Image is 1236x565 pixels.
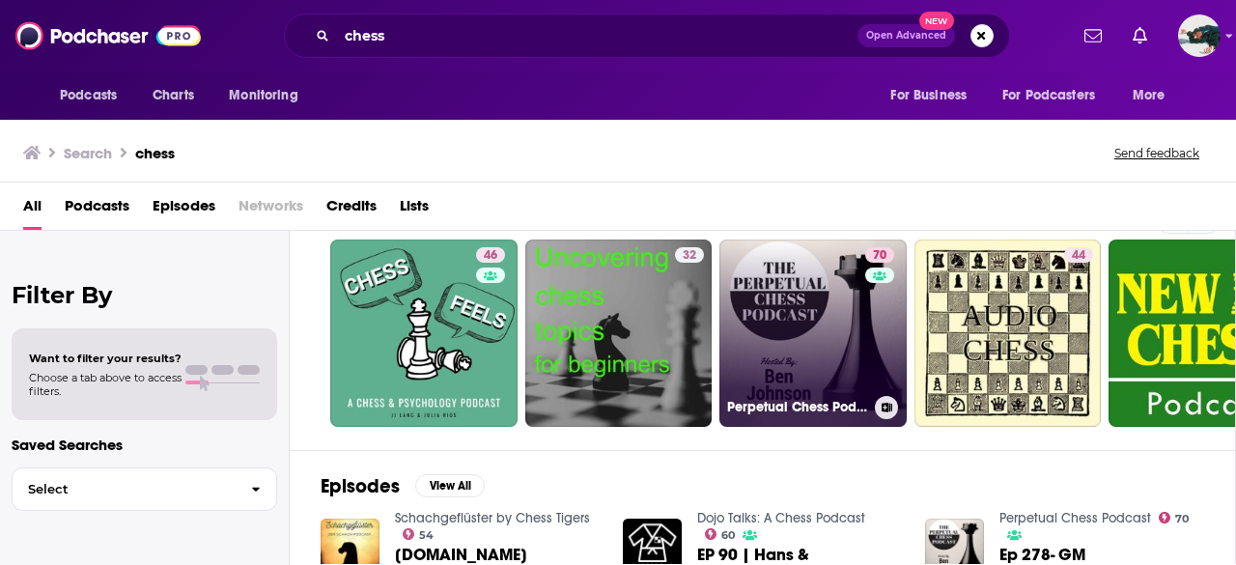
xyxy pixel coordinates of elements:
a: Show notifications dropdown [1077,19,1110,52]
span: New [919,12,954,30]
h3: Perpetual Chess Podcast [727,399,867,415]
span: Choose a tab above to access filters. [29,371,182,398]
span: 46 [484,246,497,266]
span: 70 [873,246,886,266]
a: 32 [675,247,704,263]
a: 46 [476,247,505,263]
span: For Business [890,82,967,109]
a: 46 [330,240,518,427]
span: 44 [1072,246,1085,266]
a: 70Perpetual Chess Podcast [719,240,907,427]
span: Open Advanced [866,31,946,41]
span: 70 [1175,515,1189,523]
span: For Podcasters [1002,82,1095,109]
div: Search podcasts, credits, & more... [284,14,1010,58]
h2: Filter By [12,281,277,309]
img: User Profile [1178,14,1221,57]
a: Show notifications dropdown [1125,19,1155,52]
a: 44 [914,240,1102,427]
span: Podcasts [60,82,117,109]
a: 44 [1064,247,1093,263]
p: Saved Searches [12,436,277,454]
span: Networks [239,190,303,230]
a: Schachgeflüster by Chess Tigers [395,510,590,526]
span: More [1133,82,1166,109]
span: 32 [683,246,696,266]
input: Search podcasts, credits, & more... [337,20,857,51]
button: open menu [215,77,323,114]
span: Charts [153,82,194,109]
button: Show profile menu [1178,14,1221,57]
img: Podchaser - Follow, Share and Rate Podcasts [15,17,201,54]
button: Select [12,467,277,511]
a: 54 [403,528,435,540]
a: 32 [525,240,713,427]
a: Dojo Talks: A Chess Podcast [697,510,865,526]
span: Monitoring [229,82,297,109]
button: View All [415,474,485,497]
a: 60 [705,528,736,540]
button: Send feedback [1109,145,1205,161]
a: EpisodesView All [321,474,485,498]
button: open menu [46,77,142,114]
h3: Search [64,144,112,162]
a: Episodes [153,190,215,230]
button: open menu [990,77,1123,114]
button: Open AdvancedNew [857,24,955,47]
button: open menu [1119,77,1190,114]
span: 54 [419,531,434,540]
a: Podcasts [65,190,129,230]
h3: chess [135,144,175,162]
a: 70 [865,247,894,263]
a: All [23,190,42,230]
a: 70 [1159,512,1190,523]
span: Logged in as fsg.publicity [1178,14,1221,57]
span: Select [13,483,236,495]
a: Perpetual Chess Podcast [999,510,1151,526]
a: Credits [326,190,377,230]
span: 60 [721,531,735,540]
button: open menu [877,77,991,114]
h2: Episodes [321,474,400,498]
span: Want to filter your results? [29,352,182,365]
a: Lists [400,190,429,230]
a: Charts [140,77,206,114]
